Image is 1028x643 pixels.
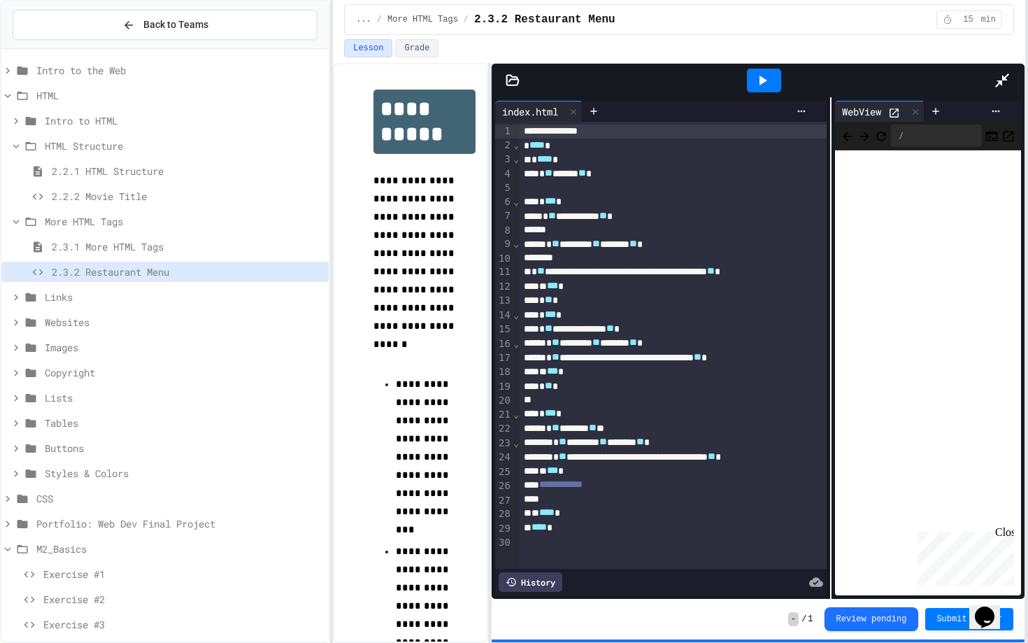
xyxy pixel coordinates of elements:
[969,587,1014,629] iframe: chat widget
[912,526,1014,586] iframe: chat widget
[45,290,323,304] span: Links
[45,365,323,380] span: Copyright
[36,88,323,103] span: HTML
[788,612,799,626] span: -
[344,39,392,57] button: Lesson
[52,239,323,254] span: 2.3.1 More HTML Tags
[936,614,1002,625] span: Submit Answer
[45,113,323,128] span: Intro to HTML
[45,416,323,430] span: Tables
[824,607,919,631] button: Review pending
[52,189,323,204] span: 2.2.2 Movie Title
[45,315,323,330] span: Websites
[43,617,323,632] span: Exercise #3
[377,14,382,25] span: /
[45,390,323,405] span: Lists
[474,11,615,28] span: 2.3.2 Restaurant Menu
[36,542,323,556] span: M2_Basics
[45,214,323,229] span: More HTML Tags
[52,164,323,178] span: 2.2.1 HTML Structure
[980,14,996,25] span: min
[356,14,371,25] span: ...
[801,614,806,625] span: /
[43,567,323,581] span: Exercise #1
[464,14,469,25] span: /
[6,6,97,89] div: Chat with us now!Close
[45,139,323,153] span: HTML Structure
[45,466,323,481] span: Styles & Colors
[387,14,458,25] span: More HTML Tags
[52,264,323,279] span: 2.3.2 Restaurant Menu
[13,10,317,40] button: Back to Teams
[957,14,979,25] span: 15
[808,614,813,625] span: 1
[36,516,323,531] span: Portfolio: Web Dev Final Project
[143,17,208,32] span: Back to Teams
[36,63,323,78] span: Intro to the Web
[45,340,323,355] span: Images
[43,592,323,607] span: Exercise #2
[395,39,438,57] button: Grade
[925,608,1013,630] button: Submit Answer
[45,441,323,455] span: Buttons
[36,491,323,506] span: CSS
